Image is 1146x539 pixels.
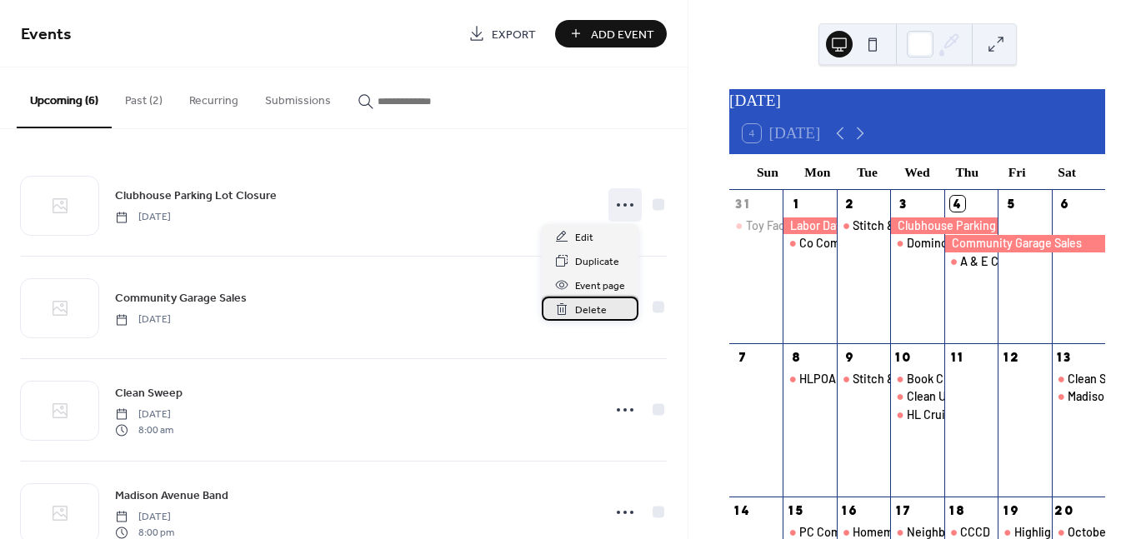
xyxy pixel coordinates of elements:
div: 31 [735,196,750,211]
div: Toy Factory Concert Series [746,217,887,234]
a: Export [456,20,548,47]
div: 16 [843,502,858,517]
div: 7 [735,349,750,364]
div: Clean Up Committee [890,388,943,405]
div: Madison Avenue Band [1052,388,1105,405]
div: 10 [896,349,911,364]
div: Stitch & Quilt [853,371,921,387]
div: Toy Factory Concert Series [729,217,783,234]
div: Co Commissioners [799,235,898,252]
span: Add Event [591,26,654,43]
span: Events [21,18,72,51]
span: Delete [575,302,607,319]
div: 1 [789,196,804,211]
span: Community Garage Sales [115,290,247,307]
span: [DATE] [115,510,174,525]
div: Tue [843,154,893,190]
div: 4 [950,196,965,211]
span: 8:00 am [115,422,173,437]
div: 19 [1003,502,1018,517]
div: HLPOA Board Mtg [783,371,836,387]
span: Clean Sweep [115,385,183,402]
div: Clean Sweep [1068,371,1135,387]
div: Clean Up Committee [907,388,1014,405]
div: 14 [735,502,750,517]
div: [DATE] [729,89,1105,113]
div: Labor Day [783,217,836,234]
div: Stitch & Quilt [853,217,921,234]
div: Stitch & Quilt [837,371,890,387]
button: Upcoming (6) [17,67,112,128]
div: HL Cruisers [890,407,943,423]
div: 20 [1058,502,1073,517]
div: Book Club [890,371,943,387]
div: 9 [843,349,858,364]
div: Fri [992,154,1042,190]
button: Add Event [555,20,667,47]
span: Clubhouse Parking Lot Closure [115,187,277,205]
div: Book Club [907,371,959,387]
div: HLPOA Board Mtg [799,371,891,387]
div: Stitch & Quilt [837,217,890,234]
div: A & E Committee [944,253,998,270]
a: Clean Sweep [115,383,183,402]
a: Community Garage Sales [115,288,247,307]
div: Dominoes [907,235,960,252]
div: 13 [1058,349,1073,364]
div: Wed [893,154,943,190]
div: A & E Committee [960,253,1050,270]
div: 8 [789,349,804,364]
span: [DATE] [115,407,173,422]
span: Duplicate [575,253,619,271]
div: 6 [1058,196,1073,211]
div: Dominoes [890,235,943,252]
div: 12 [1003,349,1018,364]
div: 17 [896,502,911,517]
button: Recurring [176,67,252,127]
span: Export [492,26,536,43]
div: Clubhouse Parking Lot Closure [890,217,998,234]
div: Sat [1042,154,1092,190]
button: Past (2) [112,67,176,127]
span: Event page [575,277,625,295]
div: 11 [950,349,965,364]
span: [DATE] [115,312,171,327]
div: Co Commissioners [783,235,836,252]
a: Madison Avenue Band [115,486,228,505]
div: Mon [793,154,843,190]
span: Edit [575,229,593,247]
div: 3 [896,196,911,211]
div: HL Cruisers [907,407,968,423]
div: Clean Sweep [1052,371,1105,387]
span: [DATE] [115,210,171,225]
div: 5 [1003,196,1018,211]
div: 2 [843,196,858,211]
div: Sun [743,154,793,190]
a: Clubhouse Parking Lot Closure [115,186,277,205]
div: 15 [789,502,804,517]
span: Madison Avenue Band [115,487,228,505]
div: Thu [942,154,992,190]
button: Submissions [252,67,344,127]
div: 18 [950,502,965,517]
div: Community Garage Sales [944,235,1105,252]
